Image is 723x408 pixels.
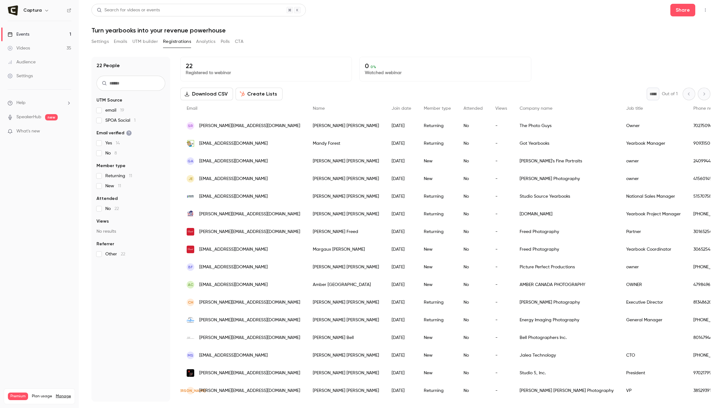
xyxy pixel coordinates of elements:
span: Member type [424,106,451,111]
div: [PERSON_NAME] [PERSON_NAME] [306,382,385,399]
div: Energy Imaging Photography [513,311,620,329]
span: Referrer [96,241,114,247]
img: studio5co.pro [187,369,194,377]
span: Company name [520,106,552,111]
span: [PERSON_NAME][EMAIL_ADDRESS][DOMAIN_NAME] [199,335,300,341]
span: UTM Source [96,97,122,103]
div: [PERSON_NAME] [PERSON_NAME] [306,205,385,223]
span: [PERSON_NAME][EMAIL_ADDRESS][DOMAIN_NAME] [199,370,300,376]
span: Join date [392,106,411,111]
span: Member type [96,163,125,169]
div: New [417,276,457,294]
div: No [457,135,489,152]
div: CTO [620,347,687,364]
div: - [489,152,513,170]
div: [DATE] [385,347,417,364]
div: [DATE] [385,329,417,347]
div: Amber [GEOGRAPHIC_DATA] [306,276,385,294]
div: - [489,205,513,223]
div: [PERSON_NAME] Photography [513,294,620,311]
img: freedphoto.com [187,246,194,253]
span: AC [188,282,193,288]
span: SPOA Social [105,117,136,124]
div: Studio Source Yearbooks [513,188,620,205]
span: Job title [626,106,643,111]
span: CH [188,300,193,305]
div: Returning [417,205,457,223]
div: Freed Photography [513,223,620,241]
div: - [489,117,513,135]
p: Registered to webinar [186,70,347,76]
p: Watched webinar [365,70,526,76]
span: 11 [118,184,121,188]
div: [DATE] [385,170,417,188]
div: No [457,364,489,382]
span: New [105,183,121,189]
span: [EMAIL_ADDRESS][DOMAIN_NAME] [199,158,268,165]
span: 22 [114,207,119,211]
span: 1 [134,118,136,123]
div: National Sales Manager [620,188,687,205]
div: Partner [620,223,687,241]
div: [DATE] [385,188,417,205]
span: BF [188,264,193,270]
div: owner [620,152,687,170]
span: Email verified [96,130,132,136]
div: No [457,276,489,294]
div: New [417,258,457,276]
h1: Turn yearbooks into your revenue powerhouse [91,26,710,34]
span: [EMAIL_ADDRESS][DOMAIN_NAME] [199,282,268,288]
div: [DATE] [385,135,417,152]
div: Returning [417,188,457,205]
div: [PERSON_NAME] [PERSON_NAME] [306,311,385,329]
div: Bell Photographers Inc. [513,329,620,347]
span: [PERSON_NAME][EMAIL_ADDRESS][DOMAIN_NAME] [199,299,300,306]
button: Share [670,4,695,16]
button: Analytics [196,37,216,47]
span: [PERSON_NAME][EMAIL_ADDRESS][DOMAIN_NAME] [199,229,300,235]
div: Videos [8,45,30,51]
span: Email [187,106,197,111]
div: Returning [417,311,457,329]
div: [PERSON_NAME] [PERSON_NAME] [306,347,385,364]
div: Returning [417,117,457,135]
div: Freed Photography [513,241,620,258]
div: No [457,311,489,329]
p: 22 [186,62,347,70]
button: CTA [235,37,243,47]
img: energyimaging.net [187,317,194,323]
span: 0 % [370,65,376,69]
div: - [489,382,513,399]
span: 14 [116,141,120,145]
section: facet-groups [96,97,165,257]
div: New [417,170,457,188]
img: studiosourceyearbooks.com [187,193,194,200]
div: - [489,170,513,188]
div: - [489,135,513,152]
p: No results [96,228,165,235]
button: Download CSV [180,88,233,100]
span: [PERSON_NAME][EMAIL_ADDRESS][DOMAIN_NAME] [199,388,300,394]
span: Help [16,100,26,106]
span: Attended [96,195,118,202]
button: Registrations [163,37,191,47]
a: SpeakerHub [16,114,41,120]
div: Picture Perfect Productions [513,258,620,276]
div: New [417,347,457,364]
h6: Captura [23,7,42,14]
div: [PERSON_NAME] Freed [306,223,385,241]
div: [PERSON_NAME] [PERSON_NAME] [306,170,385,188]
div: President [620,364,687,382]
img: apmphoto.com [187,210,194,218]
div: Yearbook Coordinator [620,241,687,258]
div: Mandy Forest [306,135,385,152]
span: Plan usage [32,394,52,399]
button: Settings [91,37,109,47]
div: Audience [8,59,36,65]
div: New [417,241,457,258]
div: Returning [417,382,457,399]
span: 19 [120,108,124,113]
iframe: Noticeable Trigger [64,129,71,134]
div: No [457,294,489,311]
div: Jalea Technology [513,347,620,364]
